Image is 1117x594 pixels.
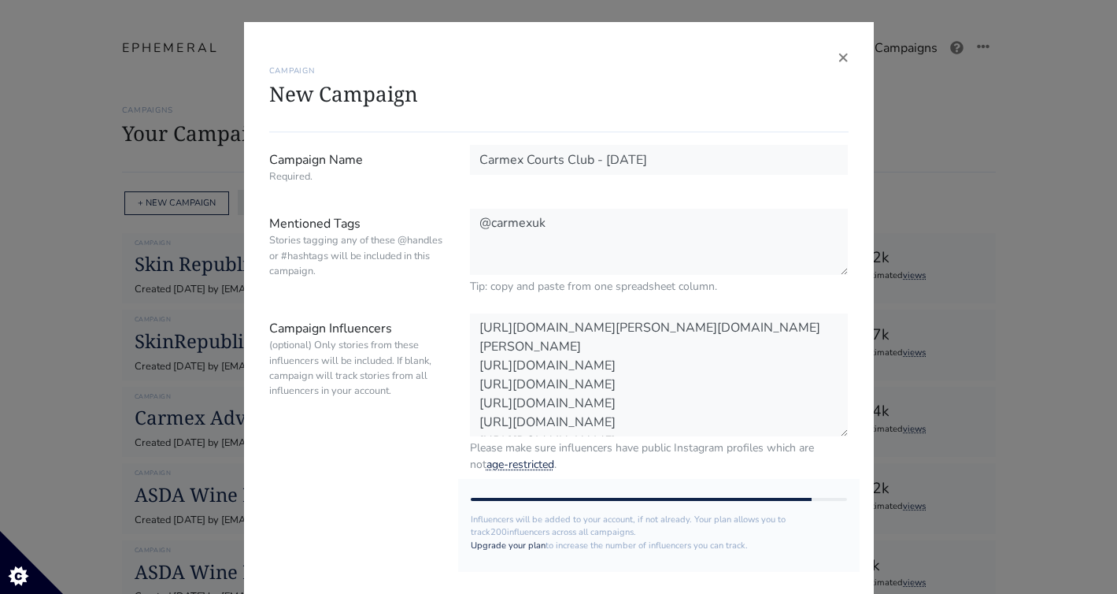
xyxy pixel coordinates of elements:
[257,145,458,190] label: Campaign Name
[471,540,848,553] p: to increase the number of influencers you can track.
[269,338,446,399] small: (optional) Only stories from these influencers will be included. If blank, campaign will track st...
[486,457,554,472] a: age-restricted
[470,278,849,295] small: Tip: copy and paste from one spreadsheet column.
[470,440,849,473] small: Please make sure influencers have public Instagram profiles which are not .
[269,66,849,76] h6: CAMPAIGN
[269,233,446,279] small: Stories tagging any of these @handles or #hashtags will be included in this campaign.
[838,44,849,69] span: ×
[269,169,446,184] small: Required.
[470,145,849,175] input: Campaign Name
[838,47,849,66] button: Close
[257,209,458,295] label: Mentioned Tags
[257,314,458,473] label: Campaign Influencers
[458,479,860,572] div: Influencers will be added to your account, if not already. Your plan allows you to track influenc...
[269,82,849,106] h1: New Campaign
[471,540,546,551] a: Upgrade your plan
